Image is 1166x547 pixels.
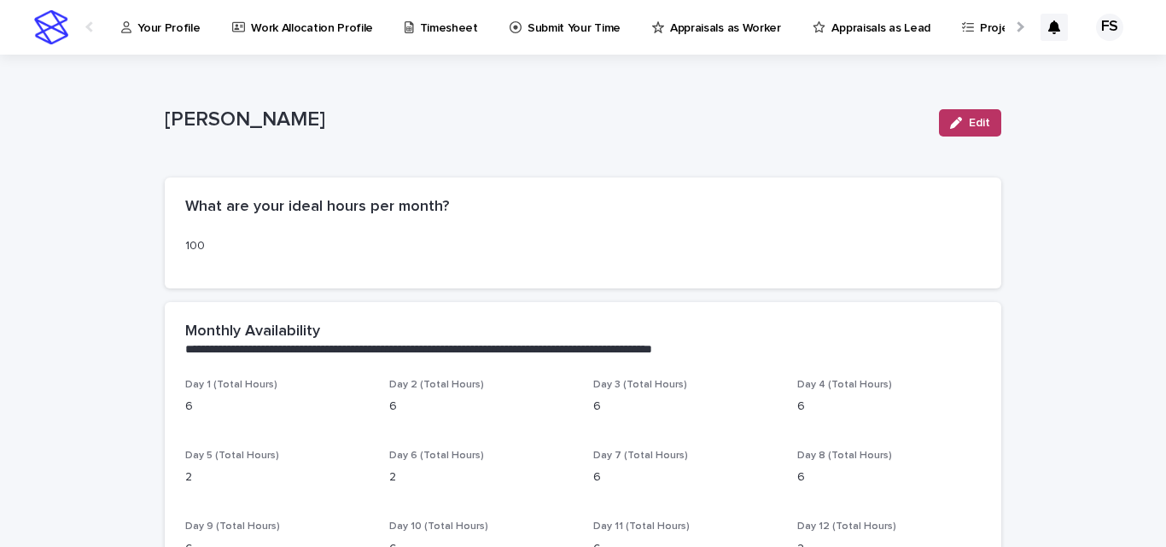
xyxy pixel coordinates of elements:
div: FS [1096,14,1123,41]
span: Day 12 (Total Hours) [797,521,896,532]
span: Day 7 (Total Hours) [593,451,688,461]
p: 6 [797,398,981,416]
p: [PERSON_NAME] [165,108,925,132]
span: Day 11 (Total Hours) [593,521,690,532]
p: 6 [185,398,369,416]
span: Day 10 (Total Hours) [389,521,488,532]
h2: What are your ideal hours per month? [185,198,449,217]
span: Day 9 (Total Hours) [185,521,280,532]
span: Day 5 (Total Hours) [185,451,279,461]
p: 2 [389,468,573,486]
span: Day 6 (Total Hours) [389,451,484,461]
p: 6 [593,398,777,416]
img: stacker-logo-s-only.png [34,10,68,44]
p: 6 [797,468,981,486]
p: 100 [185,237,981,255]
span: Day 4 (Total Hours) [797,380,892,390]
span: Day 3 (Total Hours) [593,380,687,390]
p: 6 [389,398,573,416]
button: Edit [939,109,1001,137]
h2: Monthly Availability [185,323,320,341]
span: Day 1 (Total Hours) [185,380,277,390]
p: 2 [185,468,369,486]
span: Day 8 (Total Hours) [797,451,892,461]
span: Day 2 (Total Hours) [389,380,484,390]
p: 6 [593,468,777,486]
span: Edit [969,117,990,129]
